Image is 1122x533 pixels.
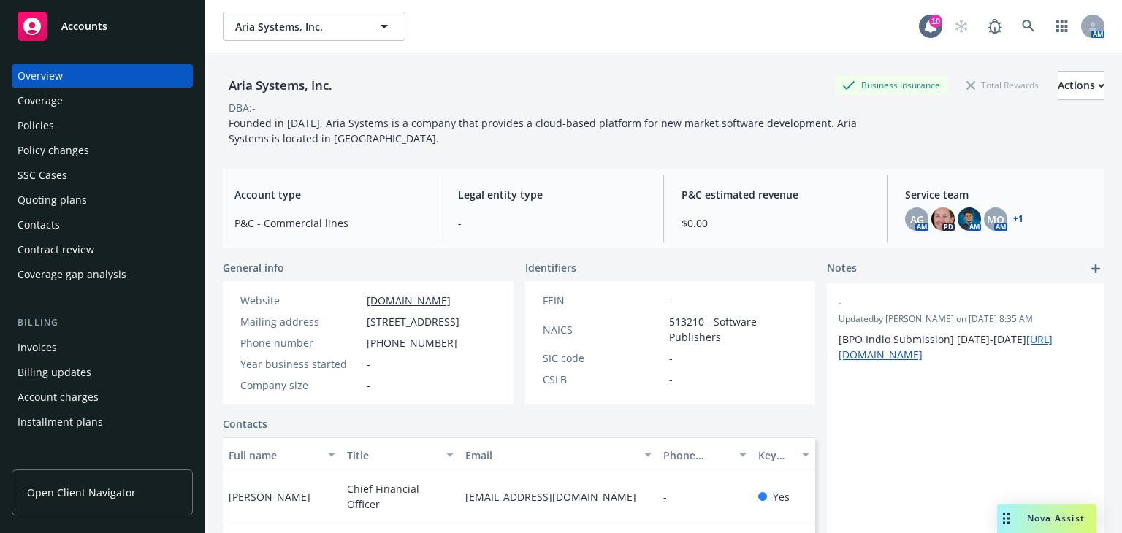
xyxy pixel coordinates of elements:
div: FEIN [543,293,663,308]
div: SIC code [543,350,663,366]
span: Aria Systems, Inc. [235,19,362,34]
img: photo [958,207,981,231]
span: Chief Financial Officer [347,481,454,512]
a: Overview [12,64,193,88]
a: Accounts [12,6,193,47]
a: Policy changes [12,139,193,162]
div: Account charges [18,386,99,409]
a: Report a Bug [980,12,1010,41]
div: Phone number [240,335,361,350]
button: Actions [1058,71,1104,100]
div: Coverage gap analysis [18,263,126,286]
button: Full name [223,437,341,472]
div: 10 [929,15,942,28]
a: SSC Cases [12,164,193,187]
div: Website [240,293,361,308]
a: Contacts [12,213,193,237]
div: Year business started [240,356,361,372]
div: Phone number [663,448,730,463]
span: Yes [773,489,790,505]
div: Business Insurance [835,76,947,94]
div: Actions [1058,72,1104,99]
a: [DOMAIN_NAME] [367,294,451,307]
div: Policy changes [18,139,89,162]
p: [BPO Indio Submission] [DATE]-[DATE] [839,331,1093,362]
span: P&C - Commercial lines [234,215,422,231]
button: Email [459,437,657,472]
span: Updated by [PERSON_NAME] on [DATE] 8:35 AM [839,312,1093,326]
span: - [367,377,370,393]
div: Quoting plans [18,188,87,212]
div: Policies [18,114,54,137]
div: Mailing address [240,314,361,329]
div: NAICS [543,322,663,337]
span: Open Client Navigator [27,485,136,500]
div: Overview [18,64,63,88]
div: Total Rewards [959,76,1046,94]
div: Invoices [18,336,57,359]
a: Contacts [223,416,267,432]
span: [STREET_ADDRESS] [367,314,459,329]
span: - [669,350,673,366]
a: [EMAIL_ADDRESS][DOMAIN_NAME] [465,490,648,504]
div: Key contact [758,448,794,463]
a: Switch app [1047,12,1077,41]
a: Installment plans [12,410,193,434]
span: Service team [905,187,1093,202]
span: - [669,293,673,308]
div: Aria Systems, Inc. [223,76,338,95]
a: Billing updates [12,361,193,384]
span: - [367,356,370,372]
button: Nova Assist [997,504,1096,533]
span: Identifiers [525,260,576,275]
span: MQ [987,212,1004,227]
span: [PERSON_NAME] [229,489,310,505]
div: CSLB [543,372,663,387]
img: photo [931,207,955,231]
span: P&C estimated revenue [682,187,869,202]
span: $0.00 [682,215,869,231]
div: DBA: - [229,100,256,115]
div: Billing updates [18,361,91,384]
div: Contacts [18,213,60,237]
a: Policies [12,114,193,137]
span: 513210 - Software Publishers [669,314,798,345]
div: Contract review [18,238,94,261]
span: [PHONE_NUMBER] [367,335,457,350]
a: Account charges [12,386,193,409]
span: - [669,372,673,387]
div: Coverage [18,89,63,112]
div: -Updatedby [PERSON_NAME] on [DATE] 8:35 AM[BPO Indio Submission] [DATE]-[DATE][URL][DOMAIN_NAME] [827,283,1104,374]
a: +1 [1013,215,1023,223]
div: Full name [229,448,319,463]
div: Company size [240,377,361,393]
button: Aria Systems, Inc. [223,12,405,41]
span: General info [223,260,284,275]
a: Search [1014,12,1043,41]
a: Invoices [12,336,193,359]
span: Accounts [61,20,107,32]
span: Founded in [DATE], Aria Systems is a company that provides a cloud-based platform for new market ... [229,116,860,145]
div: Drag to move [997,504,1015,533]
div: SSC Cases [18,164,67,187]
div: Email [465,448,635,463]
span: AG [910,212,924,227]
button: Phone number [657,437,752,472]
div: Installment plans [18,410,103,434]
span: Account type [234,187,422,202]
span: - [458,215,646,231]
a: Coverage [12,89,193,112]
a: Start snowing [947,12,976,41]
span: - [839,295,1055,310]
button: Key contact [752,437,816,472]
div: Billing [12,315,193,330]
a: Coverage gap analysis [12,263,193,286]
a: Contract review [12,238,193,261]
a: - [663,490,679,504]
span: Nova Assist [1027,512,1085,524]
a: add [1087,260,1104,277]
span: Legal entity type [458,187,646,202]
span: Notes [827,260,857,277]
div: Title [347,448,438,463]
button: Title [341,437,459,472]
